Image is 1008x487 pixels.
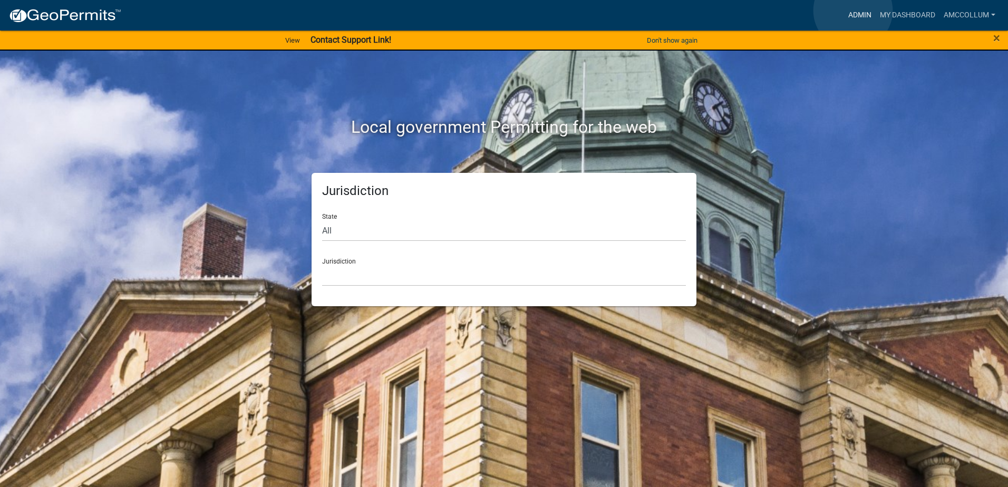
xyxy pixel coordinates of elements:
a: amccollum [939,5,1000,25]
a: Admin [844,5,876,25]
h2: Local government Permitting for the web [211,117,797,137]
a: View [281,32,304,49]
a: My Dashboard [876,5,939,25]
button: Don't show again [643,32,702,49]
strong: Contact Support Link! [311,35,391,45]
span: × [993,31,1000,45]
h5: Jurisdiction [322,183,686,199]
button: Close [993,32,1000,44]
